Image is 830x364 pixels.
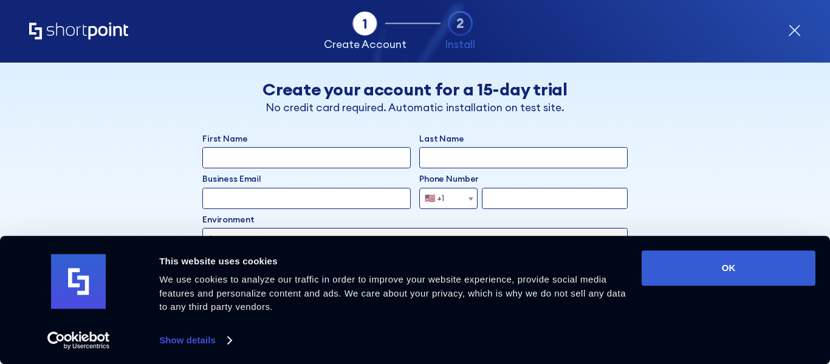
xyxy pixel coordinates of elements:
a: Usercentrics Cookiebot - opens in a new window [26,331,132,349]
button: OK [642,250,815,286]
span: We use cookies to analyze our traffic in order to improve your website experience, provide social... [159,274,626,312]
img: logo [51,255,106,309]
a: Show details [159,331,231,349]
div: This website uses cookies [159,254,628,269]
